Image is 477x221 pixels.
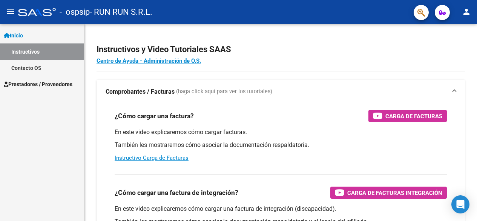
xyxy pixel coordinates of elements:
span: Inicio [4,31,23,40]
mat-expansion-panel-header: Comprobantes / Facturas (haga click aquí para ver los tutoriales) [97,80,465,104]
p: En este video explicaremos cómo cargar facturas. [115,128,447,136]
mat-icon: person [462,7,471,16]
h3: ¿Cómo cargar una factura de integración? [115,187,238,198]
span: Prestadores / Proveedores [4,80,72,88]
button: Carga de Facturas [368,110,447,122]
h2: Instructivos y Video Tutoriales SAAS [97,42,465,57]
a: Centro de Ayuda - Administración de O.S. [97,57,201,64]
span: - ospsip [60,4,90,20]
a: Instructivo Carga de Facturas [115,155,189,161]
p: En este video explicaremos cómo cargar una factura de integración (discapacidad). [115,205,447,213]
span: Carga de Facturas [385,111,442,121]
h3: ¿Cómo cargar una factura? [115,111,194,121]
button: Carga de Facturas Integración [330,187,447,199]
div: Open Intercom Messenger [451,195,469,213]
p: También les mostraremos cómo asociar la documentación respaldatoria. [115,141,447,149]
mat-icon: menu [6,7,15,16]
span: Carga de Facturas Integración [347,188,442,198]
strong: Comprobantes / Facturas [106,88,175,96]
span: (haga click aquí para ver los tutoriales) [176,88,272,96]
span: - RUN RUN S.R.L. [90,4,152,20]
